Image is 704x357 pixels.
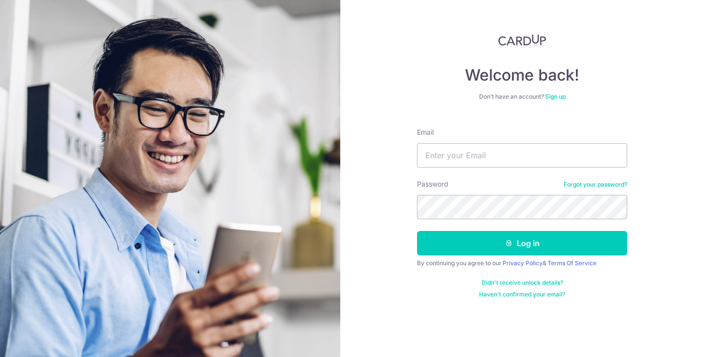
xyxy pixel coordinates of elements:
div: By continuing you agree to our & [417,259,627,267]
a: Didn't receive unlock details? [482,279,563,287]
button: Log in [417,231,627,255]
input: Enter your Email [417,143,627,168]
a: Terms Of Service [548,259,596,267]
div: Don’t have an account? [417,93,627,101]
label: Email [417,127,434,137]
a: Sign up [545,93,566,100]
label: Password [417,179,448,189]
a: Haven't confirmed your email? [479,291,565,298]
a: Privacy Policy [503,259,543,267]
h4: Welcome back! [417,65,627,85]
img: CardUp Logo [498,34,546,46]
a: Forgot your password? [564,181,627,189]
